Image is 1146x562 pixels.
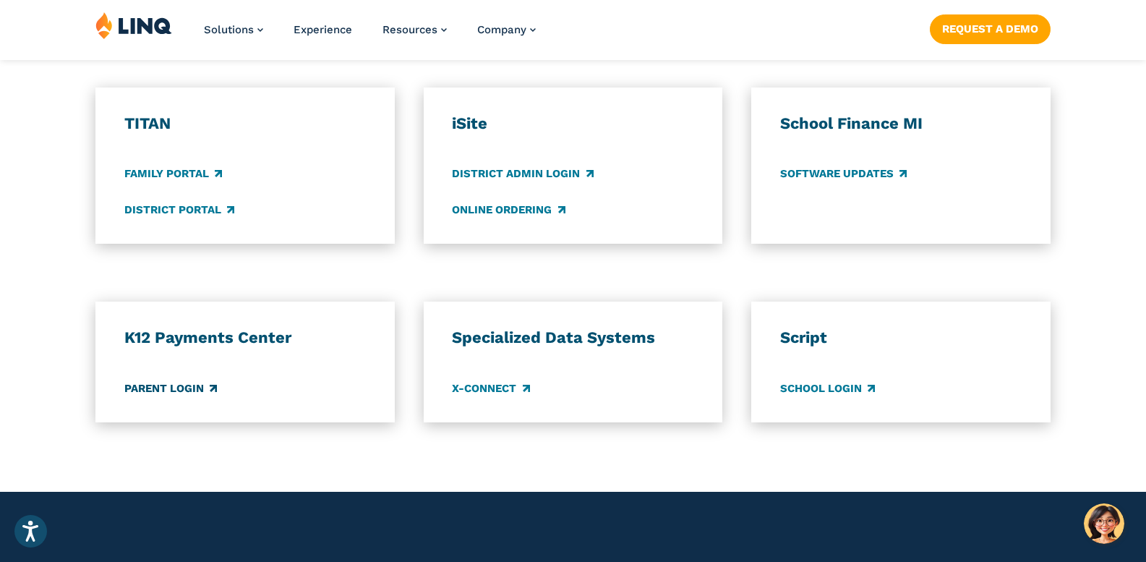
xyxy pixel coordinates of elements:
[124,114,366,134] h3: TITAN
[780,380,875,396] a: School Login
[780,114,1022,134] h3: School Finance MI
[452,166,593,182] a: District Admin Login
[124,328,366,348] h3: K12 Payments Center
[477,23,536,36] a: Company
[452,380,529,396] a: X-Connect
[124,166,222,182] a: Family Portal
[204,23,263,36] a: Solutions
[204,23,254,36] span: Solutions
[780,166,907,182] a: Software Updates
[294,23,352,36] a: Experience
[204,12,536,59] nav: Primary Navigation
[930,12,1051,43] nav: Button Navigation
[452,202,565,218] a: Online Ordering
[382,23,447,36] a: Resources
[477,23,526,36] span: Company
[930,14,1051,43] a: Request a Demo
[452,114,693,134] h3: iSite
[124,202,234,218] a: District Portal
[780,328,1022,348] h3: Script
[452,328,693,348] h3: Specialized Data Systems
[124,380,217,396] a: Parent Login
[1084,503,1124,544] button: Hello, have a question? Let’s chat.
[95,12,172,39] img: LINQ | K‑12 Software
[382,23,437,36] span: Resources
